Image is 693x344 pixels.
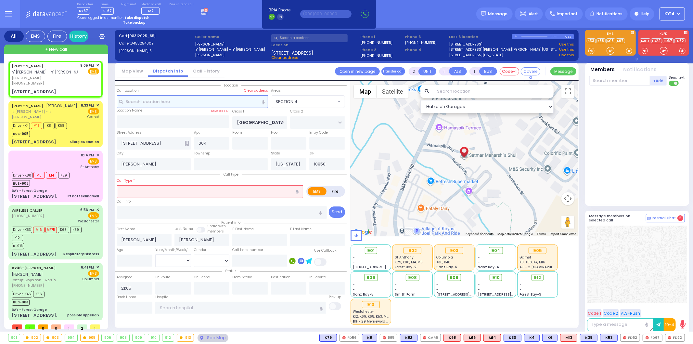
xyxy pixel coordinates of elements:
span: SECTION 4 [271,95,345,108]
span: - [436,287,438,292]
input: Search a contact [271,34,348,42]
a: Map View [117,68,148,74]
span: - [478,260,480,265]
span: Phone 3 [405,34,447,40]
span: [PHONE_NUMBER] [12,283,44,288]
label: In Service [309,275,326,280]
span: Phone 2 [360,47,403,53]
strong: Take dispatch [124,15,149,20]
span: [STREET_ADDRESS][PERSON_NAME] [353,265,415,270]
div: BLS [504,334,521,342]
div: See map [198,334,228,342]
div: 908 [117,334,129,341]
label: [PERSON_NAME] S [119,48,193,54]
label: [PHONE_NUMBER] [360,53,392,58]
button: Map camera controls [561,192,574,205]
span: KY14 [665,11,675,17]
span: Patient info [218,220,244,225]
button: Show satellite imagery [377,85,409,98]
label: Call back number [232,247,263,253]
span: Phone 1 [360,34,403,40]
div: 912 [162,334,174,341]
button: Internal Chat 2 [646,214,685,222]
span: 1 [25,324,35,329]
span: - [395,287,397,292]
span: Forest Bay-3 [520,292,542,297]
span: Other building occupants [185,141,189,146]
label: [PHONE_NUMBER] [360,40,392,45]
span: EMS [88,270,99,277]
span: 912 [534,274,541,281]
span: ✕ [96,152,99,158]
div: 902 [404,247,421,254]
button: BUS [479,67,497,75]
h5: Message members on selected call [589,214,646,222]
div: EMS [26,31,45,42]
label: Destination [271,275,290,280]
label: Night unit [121,3,136,7]
span: Westchester [78,219,99,224]
span: Internal Chat [652,216,676,220]
label: Pick up [329,295,341,300]
div: K8 [362,334,377,342]
div: [STREET_ADDRESS], [12,193,57,200]
a: Use this [559,47,574,52]
label: From Scene [232,275,252,280]
label: Location Name [117,108,143,113]
label: On Scene [194,275,210,280]
div: BLS [319,334,337,342]
button: +Add [650,76,667,86]
div: 903 [44,334,62,341]
div: BLS [362,334,377,342]
span: - [520,287,522,292]
span: BUS-903 [12,299,30,306]
a: K67 [616,38,625,43]
label: First Name [117,227,135,232]
span: Notifications [597,11,622,17]
label: Call Location [117,88,139,93]
span: members [207,229,224,234]
span: - [353,255,355,260]
div: Fire [47,31,67,42]
a: [PERSON_NAME] [12,265,56,271]
span: K36 [33,291,45,298]
label: Fire [326,187,344,195]
label: Age [117,247,123,253]
span: [PHONE_NUMBER] [12,213,44,218]
span: Help [641,11,649,17]
span: 8:33 PM [81,103,94,108]
div: BLS [400,334,417,342]
label: Apt [194,130,200,135]
span: Columbia [83,277,99,282]
label: EMS [308,187,327,195]
a: M13 [606,38,615,43]
span: MF75 [45,227,57,233]
img: comment-alt.png [648,217,651,220]
span: 0 [51,324,61,329]
label: Fire units on call [169,3,194,7]
label: ZIP [309,151,314,156]
span: Alert [529,11,538,17]
button: Code 1 [587,309,602,317]
a: [STREET_ADDRESS] [449,42,483,47]
span: EMS [88,212,99,219]
div: K-67 [565,34,574,39]
label: Caller name [195,34,269,40]
small: Share with [207,224,226,229]
span: Location [221,83,241,88]
button: Show street map [354,85,377,98]
span: [STREET_ADDRESS] [271,50,313,55]
label: Entry Code [309,130,328,135]
div: K82 [400,334,417,342]
label: [PERSON_NAME] [195,52,269,58]
label: Street Address [117,130,142,135]
span: 9:05 PM [81,63,94,68]
span: - [395,282,397,287]
a: FD22 [651,38,662,43]
label: Use Callback [314,248,337,253]
label: State [271,151,280,156]
label: Township [194,151,210,156]
img: message.svg [481,11,486,16]
span: Westchester [353,309,374,314]
button: Members [591,66,615,73]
